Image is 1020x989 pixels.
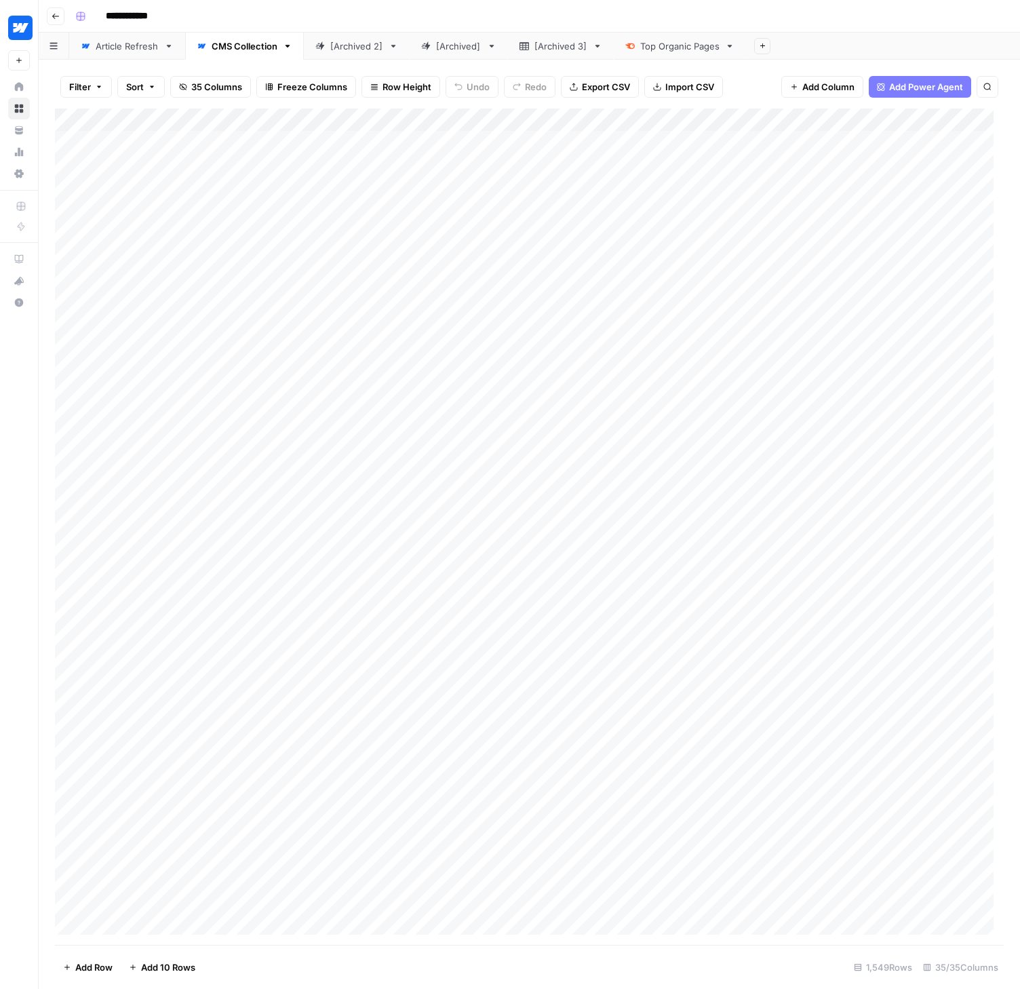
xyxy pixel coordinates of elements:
span: Export CSV [582,80,630,94]
div: 35/35 Columns [918,956,1004,978]
button: Freeze Columns [256,76,356,98]
button: Add Column [781,76,863,98]
a: [Archived 3] [508,33,614,60]
button: What's new? [8,270,30,292]
span: Redo [525,80,547,94]
button: Help + Support [8,292,30,313]
button: Import CSV [644,76,723,98]
div: Top Organic Pages [640,39,720,53]
button: 35 Columns [170,76,251,98]
a: [Archived 2] [304,33,410,60]
a: Settings [8,163,30,185]
a: CMS Collection [185,33,304,60]
a: Usage [8,141,30,163]
button: Filter [60,76,112,98]
span: Add Row [75,961,113,974]
button: Add Power Agent [869,76,971,98]
button: Add Row [55,956,121,978]
span: Add 10 Rows [141,961,195,974]
div: CMS Collection [212,39,277,53]
button: Add 10 Rows [121,956,203,978]
a: AirOps Academy [8,248,30,270]
button: Undo [446,76,498,98]
button: Row Height [361,76,440,98]
span: 35 Columns [191,80,242,94]
a: Your Data [8,119,30,141]
div: [Archived 2] [330,39,383,53]
a: Home [8,76,30,98]
span: Add Power Agent [889,80,963,94]
div: [Archived] [436,39,482,53]
span: Undo [467,80,490,94]
span: Freeze Columns [277,80,347,94]
button: Sort [117,76,165,98]
button: Export CSV [561,76,639,98]
a: Top Organic Pages [614,33,746,60]
span: Filter [69,80,91,94]
button: Redo [504,76,555,98]
a: [Archived] [410,33,508,60]
img: Webflow Logo [8,16,33,40]
div: [Archived 3] [534,39,587,53]
span: Import CSV [665,80,714,94]
div: What's new? [9,271,29,291]
div: Article Refresh [96,39,159,53]
a: Browse [8,98,30,119]
div: 1,549 Rows [848,956,918,978]
span: Row Height [382,80,431,94]
button: Workspace: Webflow [8,11,30,45]
span: Sort [126,80,144,94]
span: Add Column [802,80,855,94]
a: Article Refresh [69,33,185,60]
